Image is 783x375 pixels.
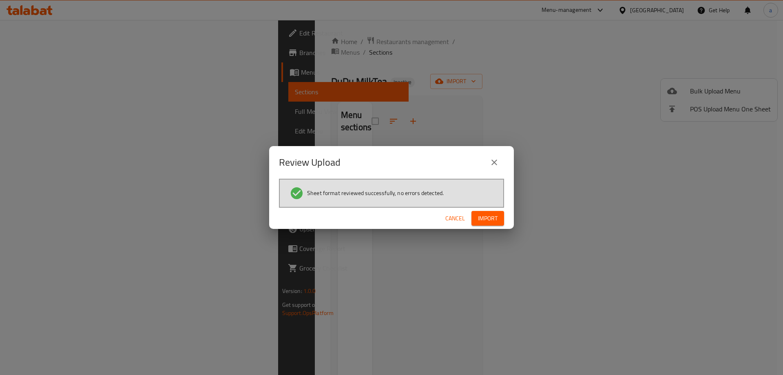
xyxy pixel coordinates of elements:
[445,213,465,224] span: Cancel
[478,213,498,224] span: Import
[442,211,468,226] button: Cancel
[484,153,504,172] button: close
[471,211,504,226] button: Import
[307,189,444,197] span: Sheet format reviewed successfully, no errors detected.
[279,156,341,169] h2: Review Upload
